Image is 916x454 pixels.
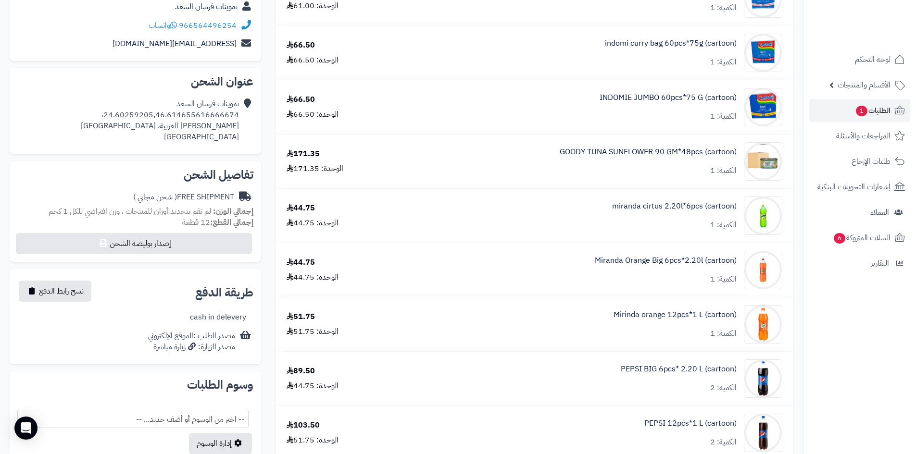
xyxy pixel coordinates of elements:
[175,1,238,12] a: تموينات فرسان السعد
[17,410,249,428] span: -- اختر من الوسوم أو أضف جديد... --
[287,203,315,214] div: 44.75
[838,78,891,92] span: الأقسام والمنتجات
[855,53,891,66] span: لوحة التحكم
[744,305,782,344] img: 1747574948-012000802850_1-90x90.jpg
[833,231,891,245] span: السلات المتروكة
[614,309,737,320] a: Mirinda orange 12pcs*1 L (cartoon)
[39,285,84,297] span: نسخ رابط الدفع
[871,257,889,270] span: التقارير
[710,2,737,13] div: الكمية: 1
[148,342,235,353] div: مصدر الزيارة: زيارة مباشرة
[852,155,891,168] span: طلبات الإرجاع
[744,34,782,72] img: 1747282742-cBKr205nrT5egUPiDKnJpiw0sXX7VmPF-90x90.jpg
[710,57,737,68] div: الكمية: 1
[287,326,339,337] div: الوحدة: 51.75
[744,88,782,126] img: 1747283225-Screenshot%202025-05-15%20072245-90x90.jpg
[621,364,737,375] a: PEPSI BIG 6pcs* 2.20 L (cartoon)
[710,437,737,448] div: الكمية: 2
[16,233,252,254] button: إصدار بوليصة الشحن
[133,192,234,203] div: FREE SHIPMENT
[710,165,737,176] div: الكمية: 1
[710,111,737,122] div: الكمية: 1
[133,191,177,203] span: ( شحن مجاني )
[182,217,253,228] small: 12 قطعة
[809,226,910,249] a: السلات المتروكة6
[190,312,246,323] div: cash in delevery
[17,76,253,87] h2: عنوان الشحن
[113,38,237,49] a: [EMAIL_ADDRESS][DOMAIN_NAME]
[287,94,315,105] div: 66.50
[287,163,343,174] div: الوحدة: 171.35
[817,180,891,194] span: إشعارات التحويلات البنكية
[560,147,737,158] a: GOODY TUNA SUNFLOWER 90 GM*48pcs (cartoon)
[809,99,910,122] a: الطلبات1
[855,104,891,117] span: الطلبات
[710,274,737,285] div: الكمية: 1
[17,379,253,391] h2: وسوم الطلبات
[287,366,315,377] div: 89.50
[287,420,320,431] div: 103.50
[287,55,339,66] div: الوحدة: 66.50
[644,418,737,429] a: PEPSI 12pcs*1 L (cartoon)
[809,48,910,71] a: لوحة التحكم
[600,92,737,103] a: INDOMIE JUMBO 60pcs*75 G (cartoon)
[710,328,737,339] div: الكمية: 1
[287,272,339,283] div: الوحدة: 44.75
[809,124,910,147] a: المراجعات والأسئلة
[19,281,91,302] button: نسخ رابط الدفع
[834,233,845,244] span: 6
[287,218,339,229] div: الوحدة: 44.75
[744,251,782,289] img: 1747574203-8a7d3ffb-4f3f-4704-a106-a98e4bc3-90x90.jpg
[856,106,867,116] span: 1
[595,255,737,266] a: Miranda Orange Big 6pcs*2.20l (cartoon)
[18,410,248,429] span: -- اختر من الوسوم أو أضف جديد... --
[287,148,320,160] div: 171.35
[287,40,315,51] div: 66.50
[49,206,211,217] span: لم تقم بتحديد أوزان للمنتجات ، وزن افتراضي للكل 1 كجم
[612,201,737,212] a: miranda cirtus 2.20l*6pcs (cartoon)
[287,0,339,12] div: الوحدة: 61.00
[179,20,237,31] a: 966564496254
[14,417,38,440] div: Open Intercom Messenger
[605,38,737,49] a: indomi curry bag 60pcs*75g (cartoon)
[149,20,177,31] a: واتساب
[809,201,910,224] a: العملاء
[148,331,235,353] div: مصدر الطلب :الموقع الإلكتروني
[744,359,782,398] img: 1747594021-514wrKpr-GL._AC_SL1500-90x90.jpg
[710,220,737,231] div: الكمية: 1
[213,206,253,217] strong: إجمالي الوزن:
[809,150,910,173] a: طلبات الإرجاع
[710,382,737,393] div: الكمية: 2
[287,380,339,392] div: الوحدة: 44.75
[744,196,782,235] img: 1747544486-c60db756-6ee7-44b0-a7d4-ec449800-90x90.jpg
[195,287,253,298] h2: طريقة الدفع
[870,206,889,219] span: العملاء
[809,252,910,275] a: التقارير
[287,257,315,268] div: 44.75
[836,129,891,143] span: المراجعات والأسئلة
[744,414,782,452] img: 1747594532-18409223-8150-4f06-d44a-9c8685d0-90x90.jpg
[287,311,315,322] div: 51.75
[210,217,253,228] strong: إجمالي القطع:
[744,142,782,181] img: 1747306662-Screenshot%202025-05-15%20135509-90x90.jpg
[81,98,239,142] div: تموينات فرسان السعد 24.60259205,46.614655616666674، [PERSON_NAME] الغربية، [GEOGRAPHIC_DATA] [GEO...
[287,435,339,446] div: الوحدة: 51.75
[17,169,253,181] h2: تفاصيل الشحن
[809,175,910,198] a: إشعارات التحويلات البنكية
[189,433,252,454] a: إدارة الوسوم
[287,109,339,120] div: الوحدة: 66.50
